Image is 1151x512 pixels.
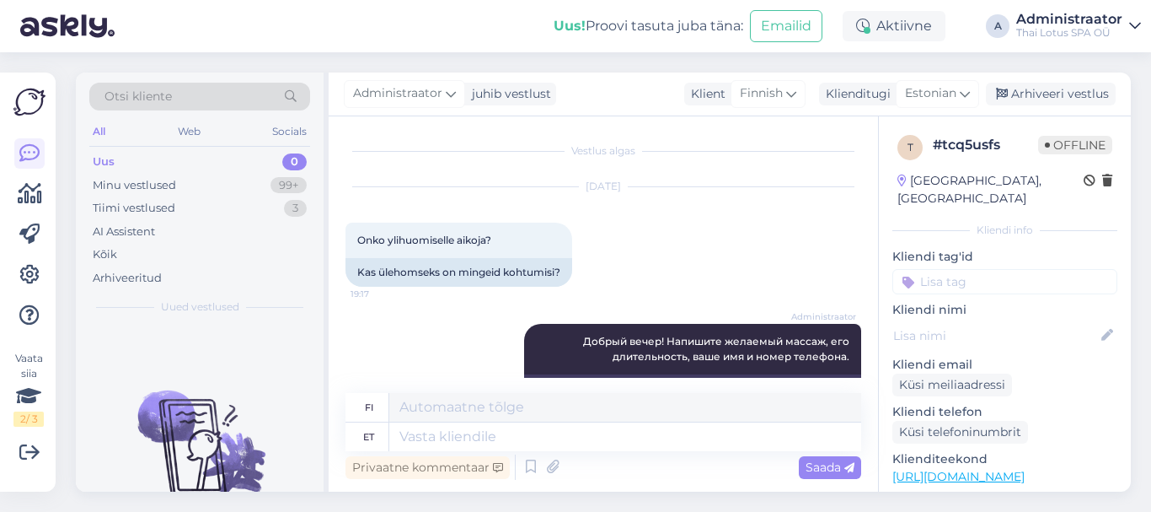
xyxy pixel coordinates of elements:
div: Administraator [1016,13,1122,26]
div: Kõik [93,246,117,263]
div: Küsi meiliaadressi [892,374,1012,396]
div: Socials [269,121,310,143]
a: AdministraatorThai Lotus SPA OÜ [1016,13,1141,40]
input: Lisa nimi [893,326,1098,345]
div: Hyvää iltaa! Kirjoita haluamasi hieronta, sen kesto, nimesi ja puhelinnumerosi. [524,375,861,418]
div: Klienditugi [819,85,891,103]
div: Klient [684,85,725,103]
div: Kliendi info [892,223,1117,238]
p: Kliendi email [892,356,1117,374]
span: Onko ylihuomiselle aikoja? [357,234,491,246]
div: Tiimi vestlused [93,200,175,217]
p: Kliendi tag'id [892,248,1117,266]
div: Aktiivne [843,11,945,41]
div: Vestlus algas [345,143,861,159]
div: juhib vestlust [465,85,551,103]
div: Web [174,121,204,143]
div: 0 [282,154,307,170]
img: No chats [76,360,324,512]
p: Vaata edasi ... [892,491,1117,506]
div: et [363,423,374,451]
div: Thai Lotus SPA OÜ [1016,26,1122,40]
span: Otsi kliente [104,88,172,105]
p: Kliendi nimi [892,301,1117,319]
div: Arhiveeri vestlus [986,83,1116,105]
span: 19:17 [351,288,414,300]
div: AI Assistent [93,224,155,240]
span: Finnish [740,84,783,103]
div: fi [365,393,373,422]
div: Minu vestlused [93,177,176,194]
div: 99+ [270,177,307,194]
div: A [986,14,1009,38]
span: Добрый вечер! Напишите желаемый массаж, его длительность, ваше имя и номер телефона. [583,335,852,363]
p: Kliendi telefon [892,403,1117,421]
span: Administraator [353,84,442,103]
div: Arhiveeritud [93,270,162,287]
button: Emailid [750,10,822,42]
div: 3 [284,200,307,217]
b: Uus! [554,18,586,34]
span: Estonian [905,84,956,103]
p: Klienditeekond [892,450,1117,468]
span: t [907,141,913,154]
span: Saada [806,460,854,475]
span: Administraator [791,310,856,323]
div: All [89,121,109,143]
div: Kas ülehomseks on mingeid kohtumisi? [345,258,572,287]
img: Askly Logo [13,86,46,118]
div: Privaatne kommentaar [345,456,510,479]
div: Vaata siia [13,351,44,427]
div: Uus [93,154,115,170]
a: [URL][DOMAIN_NAME] [892,469,1025,484]
div: Proovi tasuta juba täna: [554,16,743,36]
div: [GEOGRAPHIC_DATA], [GEOGRAPHIC_DATA] [897,172,1084,207]
div: Küsi telefoninumbrit [892,421,1028,444]
div: # tcq5usfs [933,135,1038,155]
input: Lisa tag [892,269,1117,294]
div: 2 / 3 [13,412,44,427]
div: [DATE] [345,179,861,194]
span: Uued vestlused [161,299,239,315]
span: Offline [1038,136,1112,154]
